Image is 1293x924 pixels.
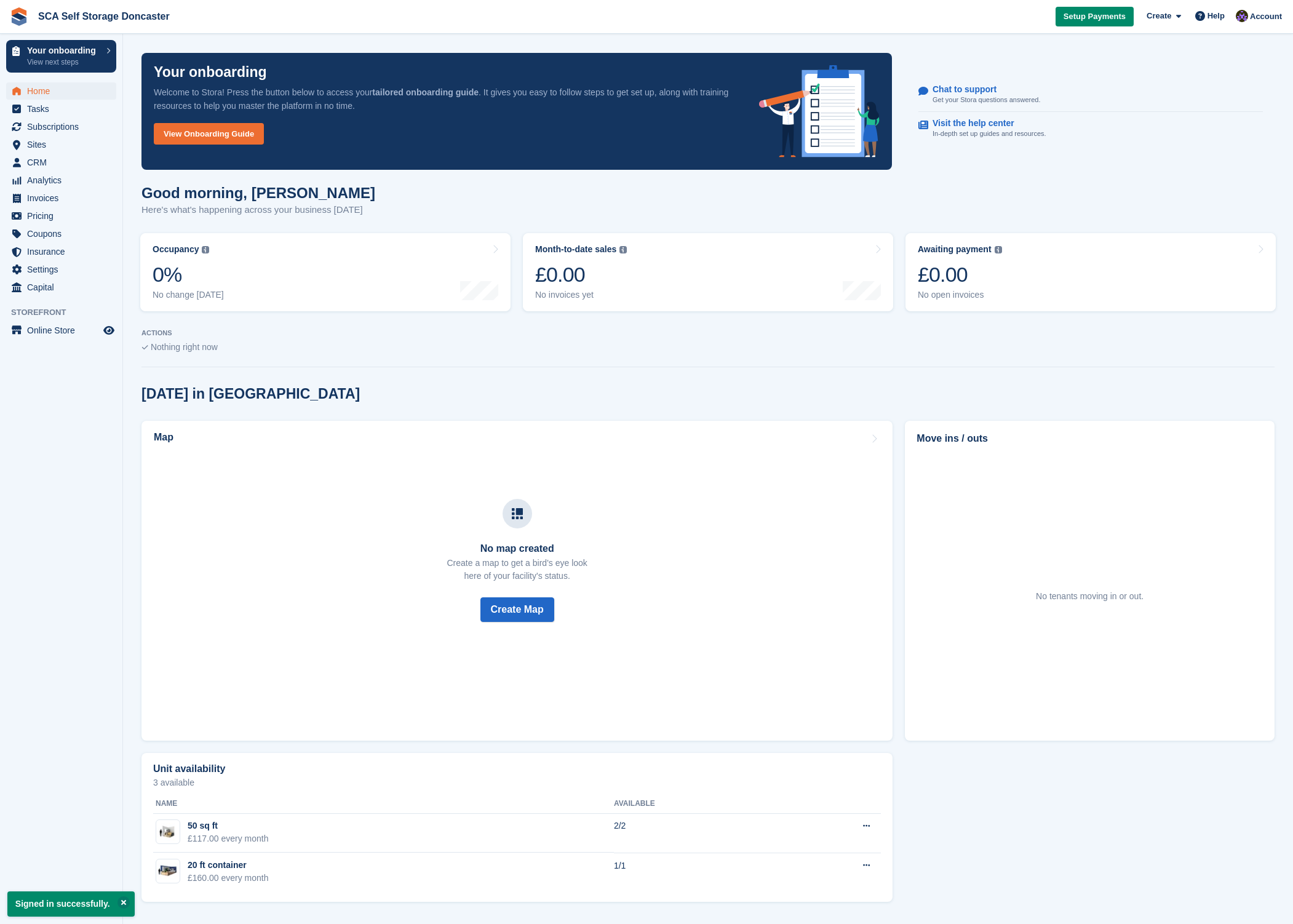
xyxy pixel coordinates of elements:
[188,832,269,845] div: £117.00 every month
[27,172,101,189] span: Analytics
[154,86,739,113] p: Welcome to Stora! Press the button below to access your . It gives you easy to follow steps to ge...
[6,243,116,260] a: menu
[33,6,175,26] a: SCA Self Storage Doncaster
[154,432,173,443] h2: Map
[1236,10,1248,22] img: Ross Chapman
[614,794,778,814] th: Available
[153,244,199,255] div: Occupancy
[918,112,1263,145] a: Visit the help center In-depth set up guides and resources.
[6,136,116,153] a: menu
[154,65,267,79] p: Your onboarding
[27,225,101,242] span: Coupons
[141,329,1275,337] p: ACTIONS
[153,262,224,287] div: 0%
[27,136,101,153] span: Sites
[27,207,101,225] span: Pricing
[27,154,101,171] span: CRM
[1250,10,1282,23] span: Account
[11,306,122,319] span: Storefront
[188,872,269,885] div: £160.00 every month
[6,261,116,278] a: menu
[27,57,100,68] p: View next steps
[141,185,375,201] h1: Good morning, [PERSON_NAME]
[995,246,1002,253] img: icon-info-grey-7440780725fd019a000dd9b08b2336e03edf1995a4989e88bcd33f0948082b44.svg
[1207,10,1225,22] span: Help
[372,87,479,97] strong: tailored onboarding guide
[918,290,1002,300] div: No open invoices
[535,262,627,287] div: £0.00
[6,118,116,135] a: menu
[480,597,554,622] button: Create Map
[933,84,1030,95] p: Chat to support
[202,246,209,253] img: icon-info-grey-7440780725fd019a000dd9b08b2336e03edf1995a4989e88bcd33f0948082b44.svg
[27,279,101,296] span: Capital
[6,82,116,100] a: menu
[6,279,116,296] a: menu
[153,290,224,300] div: No change [DATE]
[101,323,116,338] a: Preview store
[6,189,116,207] a: menu
[141,421,893,741] a: Map No map created Create a map to get a bird's eye lookhere of your facility's status. Create Map
[6,172,116,189] a: menu
[7,891,135,917] p: Signed in successfully.
[6,322,116,339] a: menu
[1036,590,1144,603] div: No tenants moving in or out.
[27,322,101,339] span: Online Store
[1064,10,1126,23] span: Setup Payments
[933,118,1036,129] p: Visit the help center
[6,100,116,117] a: menu
[6,40,116,73] a: Your onboarding View next steps
[6,154,116,171] a: menu
[1147,10,1171,22] span: Create
[27,261,101,278] span: Settings
[27,243,101,260] span: Insurance
[447,557,587,583] p: Create a map to get a bird's eye look here of your facility's status.
[141,203,375,217] p: Here's what's happening across your business [DATE]
[918,78,1263,112] a: Chat to support Get your Stora questions answered.
[27,118,101,135] span: Subscriptions
[535,290,627,300] div: No invoices yet
[27,82,101,100] span: Home
[6,207,116,225] a: menu
[141,345,148,350] img: blank_slate_check_icon-ba018cac091ee9be17c0a81a6c232d5eb81de652e7a59be601be346b1b6ddf79.svg
[140,233,511,311] a: Occupancy 0% No change [DATE]
[156,862,180,880] img: 20.jpg
[535,244,616,255] div: Month-to-date sales
[188,819,269,832] div: 50 sq ft
[905,233,1276,311] a: Awaiting payment £0.00 No open invoices
[523,233,893,311] a: Month-to-date sales £0.00 No invoices yet
[918,262,1002,287] div: £0.00
[153,763,225,775] h2: Unit availability
[10,7,28,26] img: stora-icon-8386f47178a22dfd0bd8f6a31ec36ba5ce8667c1dd55bd0f319d3a0aa187defe.svg
[6,225,116,242] a: menu
[27,46,100,55] p: Your onboarding
[447,543,587,554] h3: No map created
[759,65,880,157] img: onboarding-info-6c161a55d2c0e0a8cae90662b2fe09162a5109e8cc188191df67fb4f79e88e88.svg
[27,189,101,207] span: Invoices
[153,794,614,814] th: Name
[917,431,1263,446] h2: Move ins / outs
[141,386,360,402] h2: [DATE] in [GEOGRAPHIC_DATA]
[156,823,180,841] img: 50.jpg
[918,244,992,255] div: Awaiting payment
[1056,7,1134,27] a: Setup Payments
[151,342,218,352] span: Nothing right now
[27,100,101,117] span: Tasks
[614,853,778,891] td: 1/1
[154,123,264,145] a: View Onboarding Guide
[614,813,778,853] td: 2/2
[933,95,1040,105] p: Get your Stora questions answered.
[188,859,269,872] div: 20 ft container
[933,129,1046,139] p: In-depth set up guides and resources.
[512,508,523,519] img: map-icn-33ee37083ee616e46c38cad1a60f524a97daa1e2b2c8c0bc3eb3415660979fc1.svg
[619,246,627,253] img: icon-info-grey-7440780725fd019a000dd9b08b2336e03edf1995a4989e88bcd33f0948082b44.svg
[153,778,881,787] p: 3 available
